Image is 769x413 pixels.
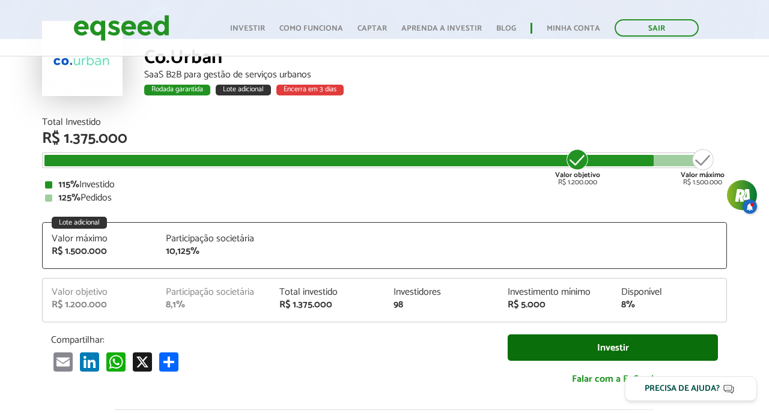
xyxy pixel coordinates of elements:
[508,367,718,391] a: Falar com a EqSeed
[144,70,727,80] div: SaaS B2B para gestão de serviços urbanos
[166,234,262,244] div: Participação societária
[144,85,210,95] div: Rodada garantida
[52,247,148,256] div: R$ 1.500.000
[508,288,604,297] div: Investimento mínimo
[621,288,717,297] div: Disponível
[78,352,102,372] a: LinkedIn
[130,352,154,372] a: X
[52,288,148,297] div: Valor objetivo
[51,352,75,372] a: Email
[52,300,148,310] div: R$ 1.200.000
[508,334,718,361] a: Investir
[508,300,604,310] div: R$ 5.000
[166,288,262,297] div: Participação societária
[279,300,375,310] div: R$ 1.375.000
[547,25,600,32] a: Minha conta
[42,118,727,127] div: Total Investido
[216,85,271,95] div: Lote adicional
[401,25,482,32] a: Aprenda a investir
[42,131,727,146] div: R$ 1.375.000
[394,300,490,310] div: 98
[52,234,148,244] div: Valor máximo
[555,169,600,181] strong: Valor objetivo
[144,48,727,70] div: Co.Urban
[279,25,343,32] a: Como funciona
[681,148,725,186] div: R$ 1.500.000
[157,352,181,372] a: Compartilhar
[357,25,387,32] a: Captar
[51,334,490,346] p: Compartilhar:
[681,169,725,181] strong: Valor máximo
[230,25,265,32] a: Investir
[276,85,344,95] div: Encerra em 3 dias
[58,176,79,193] strong: 115%
[166,300,262,310] div: 8,1%
[104,352,128,372] a: WhatsApp
[615,19,699,37] a: Sair
[555,148,600,186] div: R$ 1.200.000
[166,247,262,256] div: 10,125%
[279,288,375,297] div: Total investido
[394,288,490,297] div: Investidores
[621,300,717,310] div: 8%
[52,217,107,229] div: Lote adicional
[73,12,169,44] img: EqSeed
[496,25,516,32] a: Blog
[58,190,81,206] strong: 125%
[45,180,724,190] div: Investido
[45,193,724,203] div: Pedidos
